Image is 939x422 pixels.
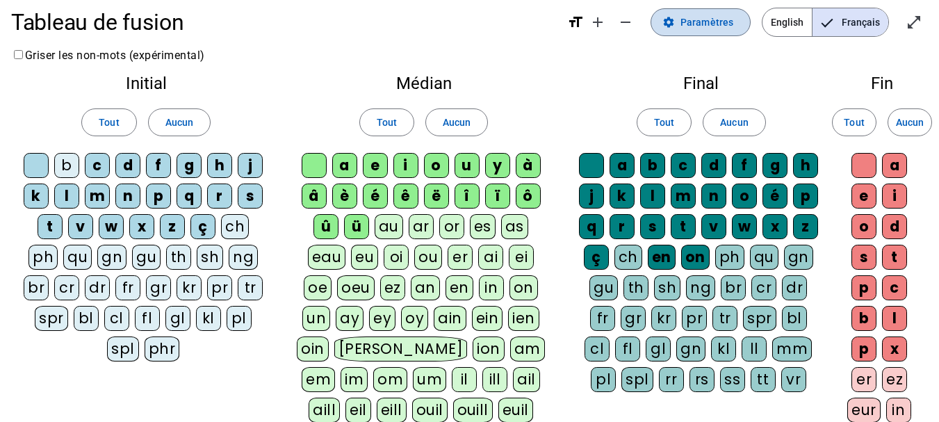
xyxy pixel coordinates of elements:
[308,245,346,270] div: eau
[35,306,68,331] div: spr
[132,245,161,270] div: gu
[762,214,787,239] div: x
[424,153,449,178] div: o
[851,245,876,270] div: s
[207,153,232,178] div: h
[473,336,505,362] div: ion
[313,214,338,239] div: û
[107,336,139,362] div: spl
[732,153,757,178] div: f
[662,16,675,29] mat-icon: settings
[851,275,876,300] div: p
[882,306,907,331] div: l
[516,184,541,209] div: ô
[720,367,745,392] div: ss
[63,245,92,270] div: qu
[413,367,446,392] div: um
[38,214,63,239] div: t
[851,336,876,362] div: p
[844,114,864,131] span: Tout
[443,114,471,131] span: Aucun
[68,214,93,239] div: v
[513,367,540,392] div: ail
[732,214,757,239] div: w
[703,108,765,136] button: Aucun
[380,275,405,300] div: ez
[332,184,357,209] div: è
[640,184,665,209] div: l
[640,153,665,178] div: b
[297,336,329,362] div: oin
[590,306,615,331] div: fr
[782,306,807,331] div: bl
[54,184,79,209] div: l
[485,153,510,178] div: y
[610,184,635,209] div: k
[409,214,434,239] div: ar
[851,214,876,239] div: o
[621,367,653,392] div: spl
[793,153,818,178] div: h
[567,14,584,31] mat-icon: format_size
[610,153,635,178] div: a
[637,108,692,136] button: Tout
[377,114,397,131] span: Tout
[85,153,110,178] div: c
[762,153,787,178] div: g
[363,153,388,178] div: e
[334,336,467,362] div: [PERSON_NAME]
[369,306,395,331] div: ey
[146,153,171,178] div: f
[743,306,776,331] div: spr
[393,153,418,178] div: i
[74,306,99,331] div: bl
[452,367,477,392] div: il
[207,184,232,209] div: r
[882,336,907,362] div: x
[373,367,407,392] div: om
[614,245,642,270] div: ch
[882,367,907,392] div: ez
[54,275,79,300] div: cr
[227,306,252,331] div: pl
[221,214,249,239] div: ch
[351,245,378,270] div: eu
[359,108,414,136] button: Tout
[425,108,488,136] button: Aucun
[54,153,79,178] div: b
[847,75,917,92] h2: Fin
[782,275,807,300] div: dr
[448,245,473,270] div: er
[900,8,928,36] button: Entrer en plein écran
[882,184,907,209] div: i
[762,8,889,37] mat-button-toggle-group: Language selection
[146,184,171,209] div: p
[24,275,49,300] div: br
[229,245,258,270] div: ng
[292,75,555,92] h2: Médian
[682,306,707,331] div: pr
[585,336,610,362] div: cl
[896,114,924,131] span: Aucun
[22,75,270,92] h2: Initial
[640,214,665,239] div: s
[99,214,124,239] div: w
[341,367,368,392] div: im
[115,275,140,300] div: fr
[165,306,190,331] div: gl
[732,184,757,209] div: o
[617,14,634,31] mat-icon: remove
[302,184,327,209] div: â
[689,367,715,392] div: rs
[742,336,767,362] div: ll
[906,14,922,31] mat-icon: open_in_full
[166,245,191,270] div: th
[14,50,23,59] input: Griser les non-mots (expérimental)
[751,367,776,392] div: tt
[401,306,428,331] div: oy
[720,114,748,131] span: Aucun
[851,306,876,331] div: b
[414,245,442,270] div: ou
[711,336,736,362] div: kl
[363,184,388,209] div: é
